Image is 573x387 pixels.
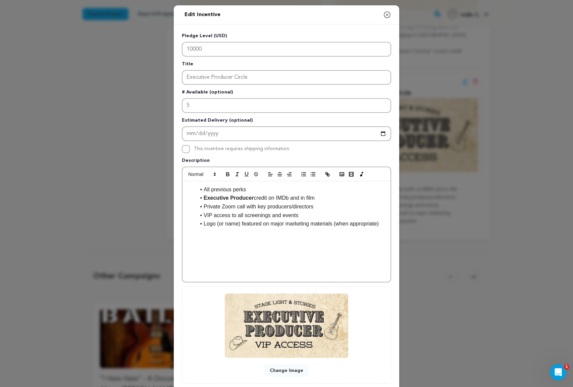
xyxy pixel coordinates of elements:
[196,185,385,194] li: All previous perks
[194,146,289,151] label: This incentive requires shipping information
[564,364,569,370] span: 1
[550,364,566,380] iframe: Intercom live chat
[196,202,385,211] li: Private Zoom call with key producers/directors
[196,219,385,228] li: Logo (or name) featured on major marketing materials (when appropriate)
[182,70,391,85] input: Enter title
[182,126,391,141] input: Enter Estimated Delivery
[182,98,391,113] input: Enter number available
[204,195,254,201] strong: Executive Producer
[182,33,391,42] p: Pledge Level (USD)
[196,211,385,220] li: VIP access to all screenings and events
[182,157,391,167] p: Description
[264,365,309,377] button: Change Image
[182,42,391,57] input: Enter level
[182,89,391,98] p: # Available (optional)
[182,117,391,126] p: Estimated Delivery (optional)
[182,8,223,21] h2: Edit Incentive
[182,61,391,70] p: Title
[196,194,385,202] li: credit on IMDb and in film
